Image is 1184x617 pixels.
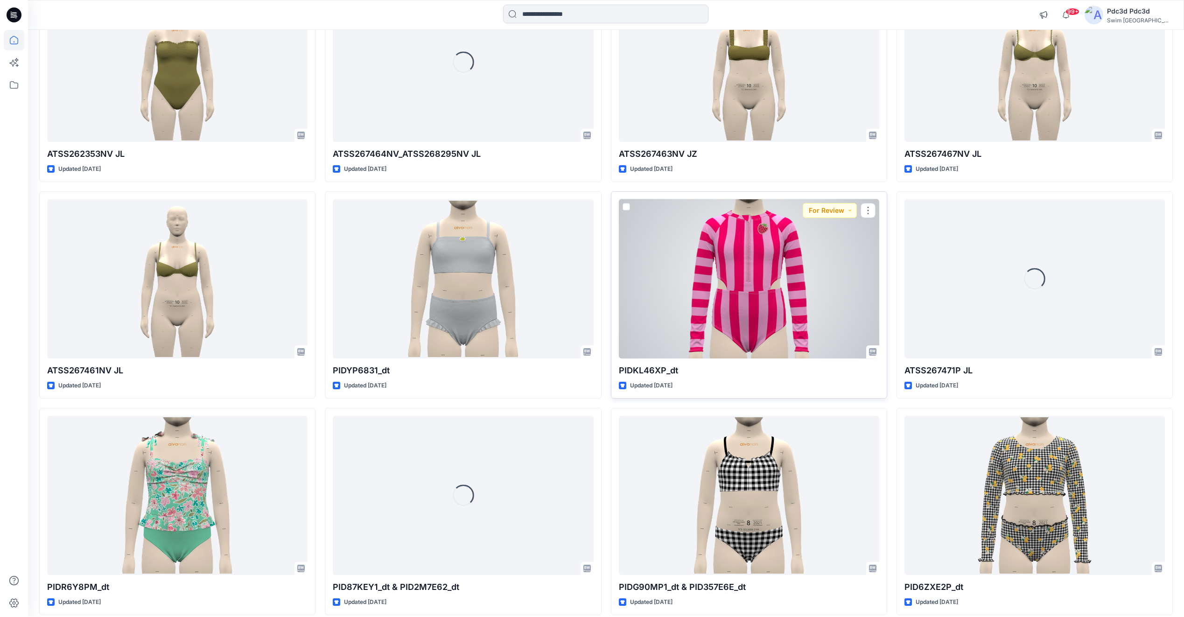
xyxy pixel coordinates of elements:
[47,199,308,358] a: ATSS267461NV JL
[344,164,386,174] p: Updated [DATE]
[1107,17,1172,24] div: Swim [GEOGRAPHIC_DATA]
[619,364,879,377] p: PIDKL46XP_dt
[630,597,673,607] p: Updated [DATE]
[58,381,101,391] p: Updated [DATE]
[1085,6,1103,24] img: avatar
[916,597,958,607] p: Updated [DATE]
[904,581,1165,594] p: PID6ZXE2P_dt
[47,581,308,594] p: PIDR6Y8PM_dt
[58,597,101,607] p: Updated [DATE]
[58,164,101,174] p: Updated [DATE]
[333,147,593,161] p: ATSS267464NV_ATSS268295NV JL
[1065,8,1079,15] span: 99+
[333,199,593,358] a: PIDYP6831_dt
[333,581,593,594] p: PID87KEY1_dt & PID2M7E62_dt
[630,164,673,174] p: Updated [DATE]
[916,164,958,174] p: Updated [DATE]
[344,597,386,607] p: Updated [DATE]
[904,364,1165,377] p: ATSS267471P JL
[619,416,879,575] a: PIDG90MP1_dt & PID357E6E_dt
[619,581,879,594] p: PIDG90MP1_dt & PID357E6E_dt
[47,364,308,377] p: ATSS267461NV JL
[630,381,673,391] p: Updated [DATE]
[344,381,386,391] p: Updated [DATE]
[904,147,1165,161] p: ATSS267467NV JL
[1107,6,1172,17] div: Pdc3d Pdc3d
[904,416,1165,575] a: PID6ZXE2P_dt
[333,364,593,377] p: PIDYP6831_dt
[47,416,308,575] a: PIDR6Y8PM_dt
[916,381,958,391] p: Updated [DATE]
[47,147,308,161] p: ATSS262353NV JL
[619,147,879,161] p: ATSS267463NV JZ
[619,199,879,358] a: PIDKL46XP_dt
